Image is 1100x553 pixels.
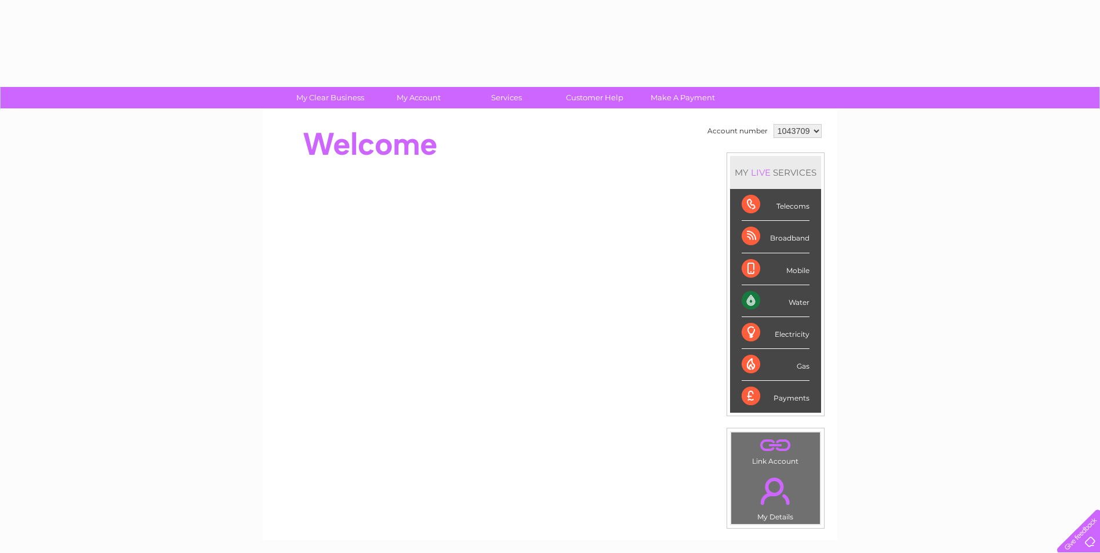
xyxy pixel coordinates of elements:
div: Mobile [742,253,809,285]
div: Gas [742,349,809,381]
a: Customer Help [547,87,642,108]
div: Broadband [742,221,809,253]
a: . [734,471,817,511]
td: My Details [731,468,821,525]
a: My Clear Business [282,87,378,108]
a: Services [459,87,554,108]
div: Payments [742,381,809,412]
a: My Account [371,87,466,108]
div: Water [742,285,809,317]
div: MY SERVICES [730,156,821,189]
a: Make A Payment [635,87,731,108]
div: Electricity [742,317,809,349]
div: LIVE [749,167,773,178]
td: Link Account [731,432,821,468]
div: Telecoms [742,189,809,221]
a: . [734,435,817,456]
td: Account number [705,121,771,141]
